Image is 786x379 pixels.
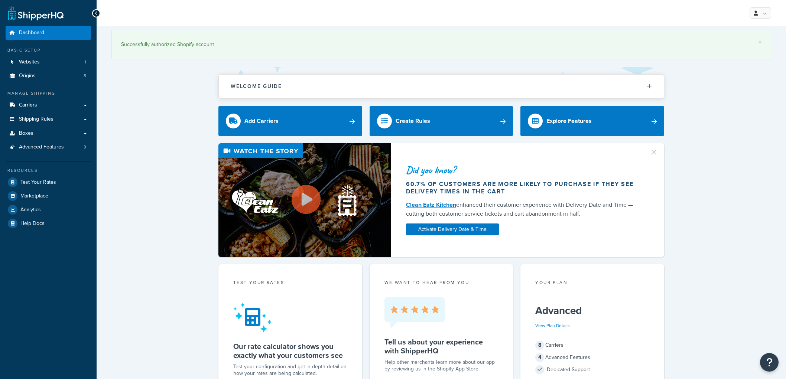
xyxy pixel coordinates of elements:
[535,279,649,288] div: Your Plan
[84,144,86,150] span: 3
[218,106,362,136] a: Add Carriers
[384,359,498,372] p: Help other merchants learn more about our app by reviewing us in the Shopify App Store.
[233,279,347,288] div: Test your rates
[384,279,498,286] p: we want to hear from you
[6,217,91,230] a: Help Docs
[535,322,570,329] a: View Plan Details
[6,203,91,216] a: Analytics
[84,73,86,79] span: 8
[546,116,592,126] div: Explore Features
[370,106,513,136] a: Create Rules
[85,59,86,65] span: 1
[759,39,761,45] a: ×
[6,55,91,69] a: Websites1
[535,353,544,362] span: 4
[19,59,40,65] span: Websites
[535,341,544,350] span: 8
[535,365,649,375] div: Dedicated Support
[20,179,56,186] span: Test Your Rates
[218,143,391,257] img: Video thumbnail
[6,127,91,140] a: Boxes
[760,353,779,372] button: Open Resource Center
[6,47,91,53] div: Basic Setup
[406,223,499,235] a: Activate Delivery Date & Time
[20,220,45,227] span: Help Docs
[6,176,91,189] a: Test Your Rates
[6,26,91,40] a: Dashboard
[396,116,430,126] div: Create Rules
[535,340,649,350] div: Carriers
[406,180,641,195] div: 60.7% of customers are more likely to purchase if they see delivery times in the cart
[244,116,279,126] div: Add Carriers
[19,30,44,36] span: Dashboard
[6,69,91,83] a: Origins8
[384,337,498,355] h5: Tell us about your experience with ShipperHQ
[19,130,33,137] span: Boxes
[6,90,91,97] div: Manage Shipping
[6,98,91,112] a: Carriers
[6,140,91,154] li: Advanced Features
[6,69,91,83] li: Origins
[19,144,64,150] span: Advanced Features
[406,200,641,218] div: enhanced their customer experience with Delivery Date and Time — cutting both customer service ti...
[19,73,36,79] span: Origins
[6,189,91,203] a: Marketplace
[19,116,53,122] span: Shipping Rules
[6,167,91,174] div: Resources
[20,207,41,213] span: Analytics
[219,75,664,98] button: Welcome Guide
[233,363,347,377] div: Test your configuration and get in-depth detail on how your rates are being calculated.
[20,193,48,199] span: Marketplace
[406,200,456,209] a: Clean Eatz Kitchen
[6,55,91,69] li: Websites
[406,165,641,175] div: Did you know?
[233,342,347,360] h5: Our rate calculator shows you exactly what your customers see
[121,39,761,50] div: Successfully authorized Shopify account
[6,112,91,126] a: Shipping Rules
[535,352,649,363] div: Advanced Features
[535,305,649,317] h5: Advanced
[231,84,282,89] h2: Welcome Guide
[19,102,37,108] span: Carriers
[6,140,91,154] a: Advanced Features3
[520,106,664,136] a: Explore Features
